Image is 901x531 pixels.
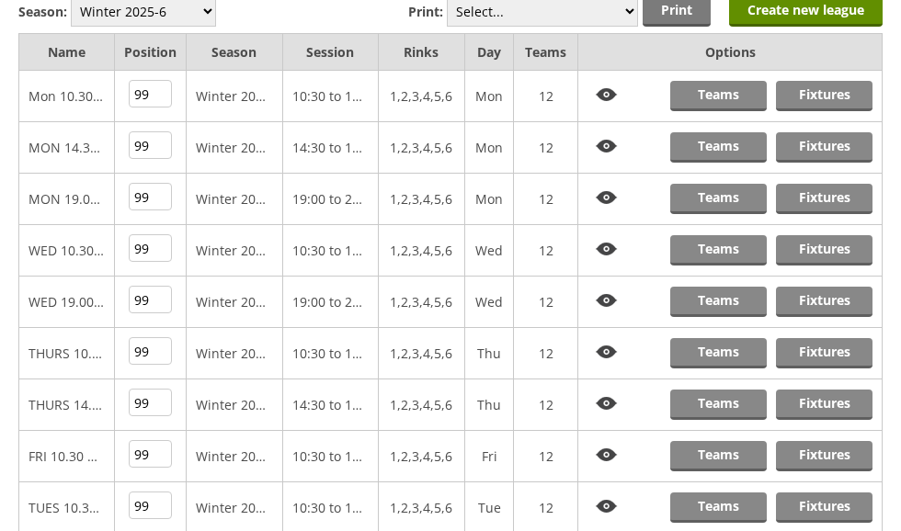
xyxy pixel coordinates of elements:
[378,225,464,277] td: 1,2,3,4,5,6
[587,235,626,264] img: View
[19,174,115,225] td: MON 19.00 PAIRS
[19,431,115,482] td: FRI 10.30 BEGINNERS AND IMPROVERS
[464,174,514,225] td: Mon
[514,34,578,71] td: Teams
[587,287,626,315] img: View
[19,122,115,174] td: MON 14.30 PAIRS
[776,338,872,368] a: Fixtures
[464,379,514,431] td: Thu
[464,431,514,482] td: Fri
[378,34,464,71] td: Rinks
[378,328,464,379] td: 1,2,3,4,5,6
[670,287,767,317] a: Teams
[282,379,378,431] td: 14:30 to 16:30
[670,81,767,111] a: Teams
[514,277,578,328] td: 12
[187,277,282,328] td: Winter 2025-6
[587,441,626,469] img: View
[514,379,578,431] td: 12
[578,34,883,71] td: Options
[115,34,187,71] td: Position
[19,34,115,71] td: Name
[587,132,626,161] img: View
[378,174,464,225] td: 1,2,3,4,5,6
[587,492,626,521] img: View
[587,81,626,109] img: View
[464,277,514,328] td: Wed
[776,441,872,471] a: Fixtures
[776,390,872,420] a: Fixtures
[670,235,767,265] a: Teams
[514,122,578,174] td: 12
[587,184,626,212] img: View
[514,328,578,379] td: 12
[282,71,378,122] td: 10:30 to 12:30
[187,71,282,122] td: Winter 2025-6
[282,431,378,482] td: 10:30 to 12:30
[378,379,464,431] td: 1,2,3,4,5,6
[670,441,767,471] a: Teams
[282,174,378,225] td: 19:00 to 21:00
[282,122,378,174] td: 14:30 to 16:30
[776,492,872,523] a: Fixtures
[514,225,578,277] td: 12
[19,71,115,122] td: Mon 10.30 Triples
[776,235,872,265] a: Fixtures
[587,338,626,367] img: View
[464,328,514,379] td: Thu
[776,184,872,214] a: Fixtures
[19,277,115,328] td: WED 19.00 TRIPLES
[408,3,443,20] label: Print:
[776,287,872,317] a: Fixtures
[282,277,378,328] td: 19:00 to 21:00
[187,34,282,71] td: Season
[19,328,115,379] td: THURS 10.30 TRIPLES
[18,3,67,20] label: Season:
[670,184,767,214] a: Teams
[464,225,514,277] td: Wed
[187,328,282,379] td: Winter 2025-6
[282,34,378,71] td: Session
[19,225,115,277] td: WED 10.30 TRIPLES
[514,174,578,225] td: 12
[670,390,767,420] a: Teams
[464,122,514,174] td: Mon
[670,338,767,368] a: Teams
[670,132,767,163] a: Teams
[464,34,514,71] td: Day
[776,81,872,111] a: Fixtures
[514,431,578,482] td: 12
[670,492,767,523] a: Teams
[187,174,282,225] td: Winter 2025-6
[378,122,464,174] td: 1,2,3,4,5,6
[378,431,464,482] td: 1,2,3,4,5,6
[514,71,578,122] td: 12
[378,71,464,122] td: 1,2,3,4,5,6
[464,71,514,122] td: Mon
[378,277,464,328] td: 1,2,3,4,5,6
[776,132,872,163] a: Fixtures
[587,390,626,418] img: View
[19,379,115,431] td: THURS 14.30 AUSSIE PAIRS
[282,328,378,379] td: 10:30 to 12:30
[187,431,282,482] td: Winter 2025-6
[187,122,282,174] td: Winter 2025-6
[187,225,282,277] td: Winter 2025-6
[187,379,282,431] td: Winter 2025-6
[282,225,378,277] td: 10:30 to 12:30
